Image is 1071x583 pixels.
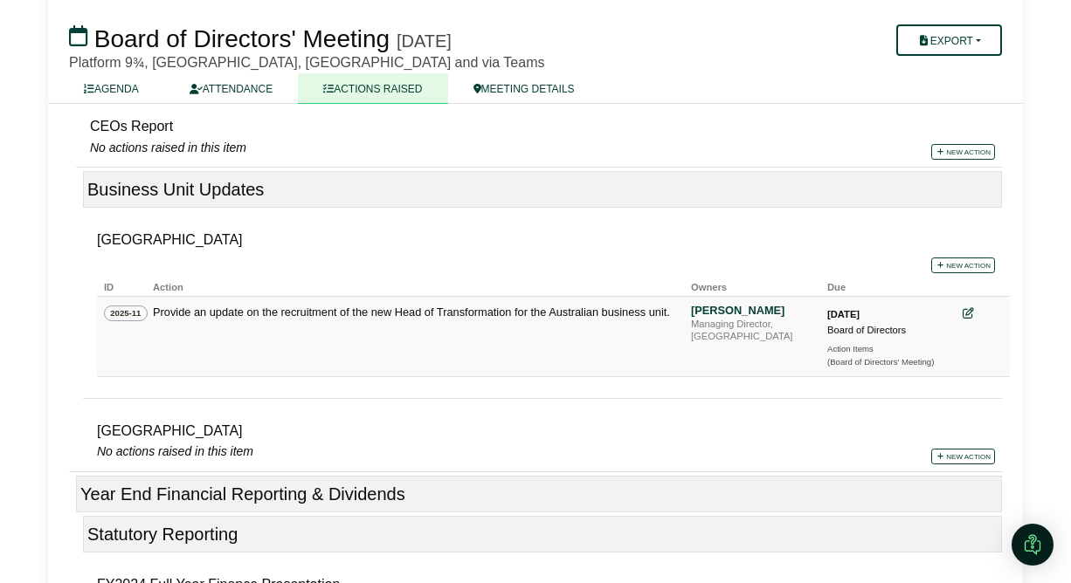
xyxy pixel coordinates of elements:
span: [GEOGRAPHIC_DATA] [97,423,243,438]
div: [PERSON_NAME] [691,304,813,318]
div: Managing Director, [GEOGRAPHIC_DATA] [691,318,813,342]
span: Board of Directors' Meeting [94,25,390,52]
div: [DATE] [827,307,950,323]
th: ID [97,273,146,296]
div: Action Items [827,342,950,355]
span: Statutory Reporting [87,525,238,544]
div: Board of Directors [827,323,950,339]
a: MEETING DETAILS [448,73,600,104]
div: Provide an update on the recruitment of the new Head of Transformation for the Australian busines... [153,304,677,321]
div: (Board of Directors' Meeting) [827,355,950,368]
div: Open Intercom Messenger [1012,524,1054,566]
span: Year End Financial Reporting & Dividends [80,484,405,504]
span: 2025-11 [104,305,148,321]
th: Due [820,273,957,296]
div: [DATE] [397,31,452,51]
span: [GEOGRAPHIC_DATA] [97,232,243,247]
span: Business Unit Updates [87,180,264,199]
span: No actions raised in this item [90,138,246,157]
a: New action [931,449,995,464]
a: AGENDA [59,73,164,104]
span: CEOs Report [90,119,173,134]
a: ACTIONS RAISED [298,73,447,104]
span: No actions raised in this item [97,442,253,461]
a: ATTENDANCE [164,73,298,104]
th: Owners [684,273,820,296]
th: Action [146,273,684,296]
button: Export [896,24,1002,56]
span: Platform 9¾, [GEOGRAPHIC_DATA], [GEOGRAPHIC_DATA] and via Teams [69,55,544,70]
div: Edit [964,304,1003,321]
a: New action [931,257,995,273]
a: Action Items (Board of Directors' Meeting) [827,342,950,369]
a: New action [931,144,995,160]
